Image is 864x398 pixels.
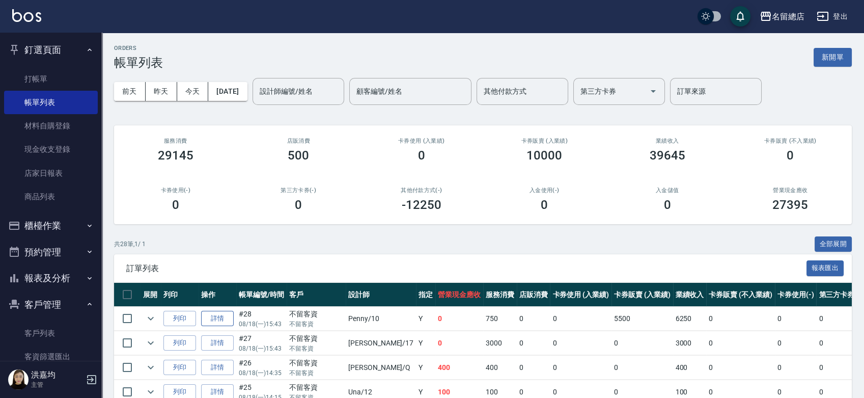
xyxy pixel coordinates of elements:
[775,307,817,331] td: 0
[201,311,234,327] a: 詳情
[435,356,483,380] td: 400
[517,331,550,355] td: 0
[249,187,348,194] h2: 第三方卡券(-)
[517,283,550,307] th: 店販消費
[372,138,471,144] h2: 卡券使用 (入業績)
[201,360,234,376] a: 詳情
[4,291,98,318] button: 客戶管理
[402,198,441,212] h3: -12250
[126,138,225,144] h3: 服務消費
[4,213,98,239] button: 櫃檯作業
[288,148,309,163] h3: 500
[673,283,707,307] th: 業績收入
[517,356,550,380] td: 0
[673,307,707,331] td: 6250
[4,265,98,291] button: 報表及分析
[143,311,158,326] button: expand row
[177,82,209,101] button: 今天
[172,198,179,212] h3: 0
[346,356,416,380] td: [PERSON_NAME] /Q
[4,91,98,114] a: 帳單列表
[495,138,594,144] h2: 卡券販賣 (入業績)
[550,283,611,307] th: 卡券使用 (入業績)
[236,331,287,355] td: #27
[295,198,302,212] h3: 0
[346,307,416,331] td: Penny /10
[126,187,225,194] h2: 卡券使用(-)
[814,48,852,67] button: 新開單
[815,236,852,252] button: 全部展開
[483,307,517,331] td: 750
[741,138,840,144] h2: 卡券販賣 (不入業績)
[550,307,611,331] td: 0
[706,283,774,307] th: 卡券販賣 (不入業績)
[4,114,98,138] a: 材料自購登錄
[775,331,817,355] td: 0
[236,283,287,307] th: 帳單編號/時間
[4,37,98,63] button: 釘選頁面
[517,307,550,331] td: 0
[645,83,661,99] button: Open
[346,331,416,355] td: [PERSON_NAME] /17
[289,382,343,393] div: 不留客資
[158,148,193,163] h3: 29145
[372,187,471,194] h2: 其他付款方式(-)
[4,138,98,161] a: 現金收支登錄
[483,283,517,307] th: 服務消費
[416,331,435,355] td: Y
[730,6,750,26] button: save
[618,138,717,144] h2: 業績收入
[495,187,594,194] h2: 入金使用(-)
[236,307,287,331] td: #28
[772,198,808,212] h3: 27395
[813,7,852,26] button: 登出
[208,82,247,101] button: [DATE]
[550,356,611,380] td: 0
[706,307,774,331] td: 0
[435,283,483,307] th: 營業現金應收
[664,198,671,212] h3: 0
[775,356,817,380] td: 0
[4,185,98,208] a: 商品列表
[239,344,284,353] p: 08/18 (一) 15:43
[31,380,83,389] p: 主管
[541,198,548,212] h3: 0
[772,10,804,23] div: 名留總店
[126,263,806,274] span: 訂單列表
[416,307,435,331] td: Y
[673,331,707,355] td: 3000
[287,283,346,307] th: 客戶
[4,67,98,91] a: 打帳單
[483,331,517,355] td: 3000
[143,335,158,351] button: expand row
[163,360,196,376] button: 列印
[346,283,416,307] th: 設計師
[8,369,29,390] img: Person
[289,344,343,353] p: 不留客資
[806,263,844,273] a: 報表匯出
[806,260,844,276] button: 報表匯出
[249,138,348,144] h2: 店販消費
[163,311,196,327] button: 列印
[289,309,343,320] div: 不留客資
[236,356,287,380] td: #26
[673,356,707,380] td: 400
[239,368,284,378] p: 08/18 (一) 14:35
[289,368,343,378] p: 不留客資
[611,283,673,307] th: 卡券販賣 (入業績)
[141,283,161,307] th: 展開
[775,283,817,307] th: 卡券使用(-)
[4,345,98,368] a: 客資篩選匯出
[741,187,840,194] h2: 營業現金應收
[435,331,483,355] td: 0
[114,82,146,101] button: 前天
[550,331,611,355] td: 0
[199,283,236,307] th: 操作
[114,45,163,51] h2: ORDERS
[618,187,717,194] h2: 入金儲值
[4,239,98,266] button: 預約管理
[161,283,199,307] th: 列印
[114,56,163,70] h3: 帳單列表
[143,360,158,375] button: expand row
[201,335,234,351] a: 詳情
